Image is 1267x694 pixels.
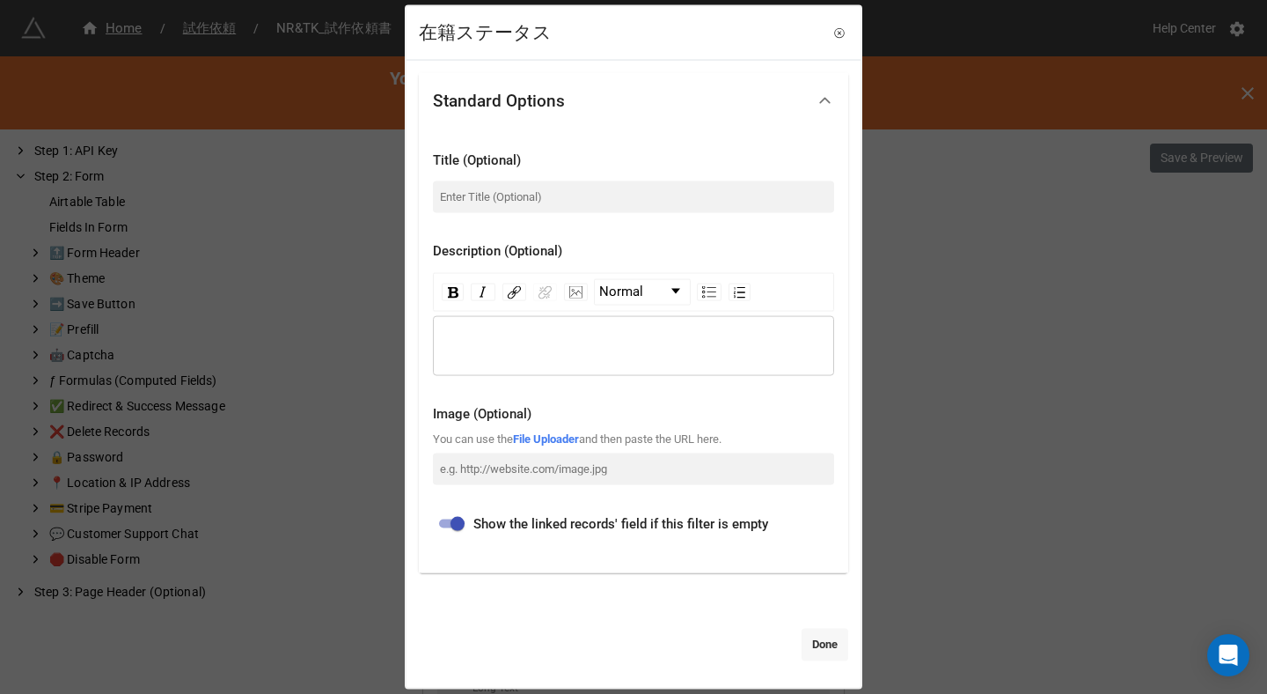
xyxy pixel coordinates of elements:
[502,284,526,301] div: Link
[595,280,690,305] a: Block Type
[433,241,834,262] div: Description (Optional)
[513,432,579,445] a: File Uploader
[499,279,560,306] div: rdw-link-control
[564,284,588,301] div: Image
[433,181,834,213] input: Enter Title (Optional)
[419,129,848,573] div: Step 1: API Key
[533,284,557,301] div: Unlink
[433,92,565,109] div: Standard Options
[560,279,591,306] div: rdw-image-control
[433,273,834,376] div: rdw-wrapper
[433,150,834,171] div: Title (Optional)
[729,284,751,301] div: Ordered
[599,282,643,303] span: Normal
[438,279,499,306] div: rdw-inline-control
[433,404,834,425] div: Image (Optional)
[442,336,826,356] div: rdw-editor
[697,284,721,301] div: Unordered
[473,513,768,535] span: Show the linked records' field if this filter is empty
[594,279,691,306] div: rdw-dropdown
[471,284,495,301] div: Italic
[433,273,834,312] div: rdw-toolbar
[442,284,464,301] div: Bold
[433,454,834,485] input: e.g. http://website.com/image.jpg
[1207,634,1249,676] div: Open Intercom Messenger
[433,432,513,445] span: You can use the
[579,432,721,445] span: and then paste the URL here.
[693,279,754,306] div: rdw-list-control
[419,72,848,129] div: Standard Options
[419,19,552,48] div: 在籍ステータス
[802,629,848,661] a: Done
[591,279,693,306] div: rdw-block-control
